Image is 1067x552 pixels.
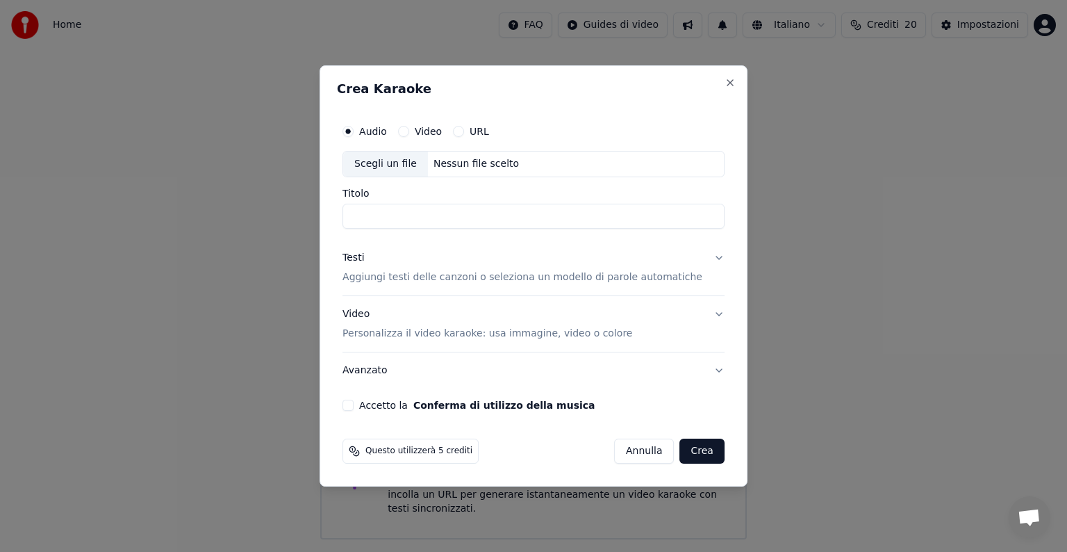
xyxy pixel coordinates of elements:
[342,188,725,198] label: Titolo
[359,400,595,410] label: Accetto la
[428,157,524,171] div: Nessun file scelto
[342,327,632,341] p: Personalizza il video karaoke: usa immagine, video o colore
[470,127,489,136] label: URL
[614,439,675,464] button: Annulla
[680,439,725,464] button: Crea
[337,83,730,95] h2: Crea Karaoke
[343,152,428,177] div: Scegli un file
[342,307,632,341] div: Video
[342,251,364,265] div: Testi
[415,127,442,136] label: Video
[342,240,725,295] button: TestiAggiungi testi delle canzoni o seleziona un modello di parole automatiche
[342,296,725,352] button: VideoPersonalizza il video karaoke: usa immagine, video o colore
[365,446,472,457] span: Questo utilizzerà 5 crediti
[413,400,595,410] button: Accetto la
[342,270,702,284] p: Aggiungi testi delle canzoni o seleziona un modello di parole automatiche
[342,352,725,389] button: Avanzato
[359,127,387,136] label: Audio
